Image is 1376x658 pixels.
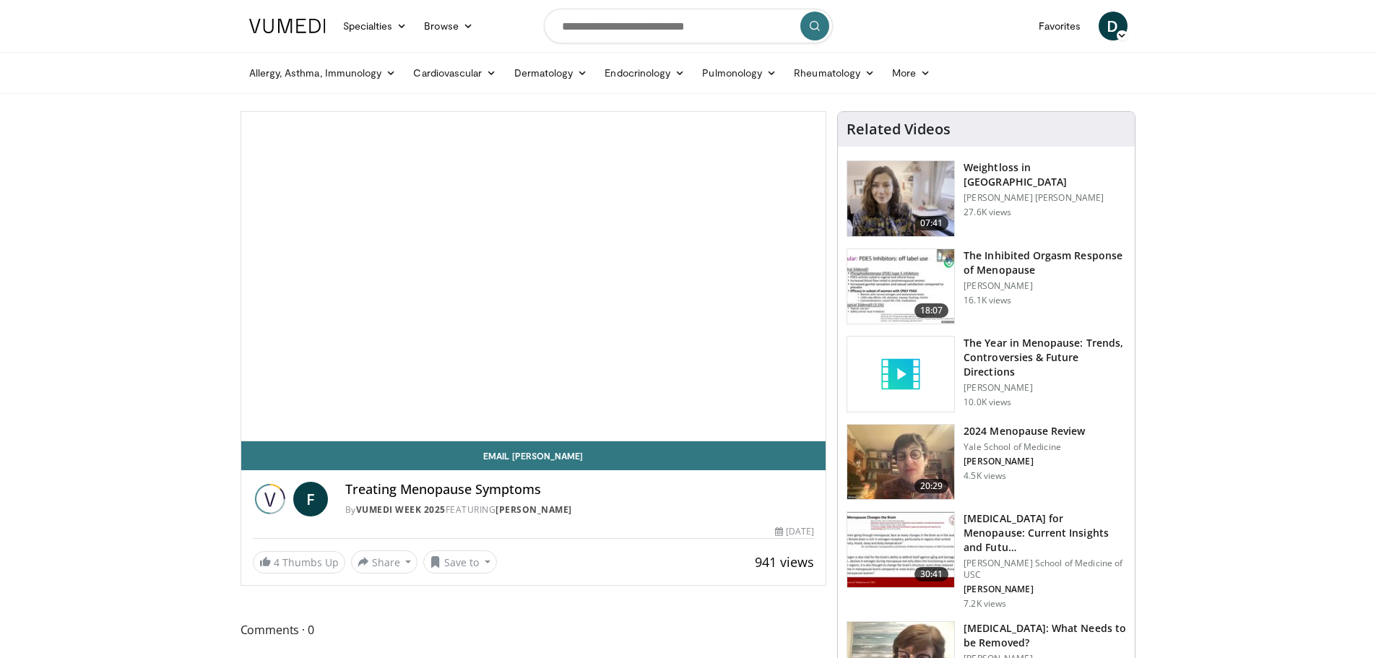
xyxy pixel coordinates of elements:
[964,382,1126,394] p: [PERSON_NAME]
[964,511,1126,555] h3: [MEDICAL_DATA] for Menopause: Current Insights and Futu…
[249,19,326,33] img: VuMedi Logo
[964,207,1011,218] p: 27.6K views
[345,482,815,498] h4: Treating Menopause Symptoms
[964,584,1126,595] p: [PERSON_NAME]
[964,598,1006,610] p: 7.2K views
[356,503,446,516] a: Vumedi Week 2025
[847,121,951,138] h4: Related Videos
[964,424,1085,438] h3: 2024 Menopause Review
[351,550,418,573] button: Share
[914,567,949,581] span: 30:41
[1099,12,1128,40] a: D
[293,482,328,516] a: F
[883,59,939,87] a: More
[847,337,954,412] img: video_placeholder_short.svg
[914,303,949,318] span: 18:07
[241,112,826,441] video-js: Video Player
[847,425,954,500] img: 692f135d-47bd-4f7e-b54d-786d036e68d3.150x105_q85_crop-smart_upscale.jpg
[964,295,1011,306] p: 16.1K views
[496,503,572,516] a: [PERSON_NAME]
[914,216,949,230] span: 07:41
[964,558,1126,581] p: [PERSON_NAME] School of Medicine of USC
[253,551,345,573] a: 4 Thumbs Up
[423,550,497,573] button: Save to
[274,555,280,569] span: 4
[964,248,1126,277] h3: The Inhibited Orgasm Response of Menopause
[847,248,1126,325] a: 18:07 The Inhibited Orgasm Response of Menopause [PERSON_NAME] 16.1K views
[847,160,1126,237] a: 07:41 Weightloss in [GEOGRAPHIC_DATA] [PERSON_NAME] [PERSON_NAME] 27.6K views
[847,161,954,236] img: 9983fed1-7565-45be-8934-aef1103ce6e2.150x105_q85_crop-smart_upscale.jpg
[596,59,693,87] a: Endocrinology
[544,9,833,43] input: Search topics, interventions
[755,553,814,571] span: 941 views
[241,441,826,470] a: Email [PERSON_NAME]
[847,512,954,587] img: 47271b8a-94f4-49c8-b914-2a3d3af03a9e.150x105_q85_crop-smart_upscale.jpg
[847,511,1126,610] a: 30:41 [MEDICAL_DATA] for Menopause: Current Insights and Futu… [PERSON_NAME] School of Medicine o...
[964,192,1126,204] p: [PERSON_NAME] [PERSON_NAME]
[241,59,405,87] a: Allergy, Asthma, Immunology
[404,59,505,87] a: Cardiovascular
[241,620,827,639] span: Comments 0
[914,479,949,493] span: 20:29
[847,249,954,324] img: 283c0f17-5e2d-42ba-a87c-168d447cdba4.150x105_q85_crop-smart_upscale.jpg
[847,336,1126,412] a: The Year in Menopause: Trends, Controversies & Future Directions [PERSON_NAME] 10.0K views
[1030,12,1090,40] a: Favorites
[964,470,1006,482] p: 4.5K views
[964,397,1011,408] p: 10.0K views
[785,59,883,87] a: Rheumatology
[964,621,1126,650] h3: [MEDICAL_DATA]: What Needs to be Removed?
[847,424,1126,501] a: 20:29 2024 Menopause Review Yale School of Medicine [PERSON_NAME] 4.5K views
[775,525,814,538] div: [DATE]
[964,441,1085,453] p: Yale School of Medicine
[334,12,416,40] a: Specialties
[964,456,1085,467] p: [PERSON_NAME]
[964,336,1126,379] h3: The Year in Menopause: Trends, Controversies & Future Directions
[693,59,785,87] a: Pulmonology
[506,59,597,87] a: Dermatology
[964,160,1126,189] h3: Weightloss in [GEOGRAPHIC_DATA]
[964,280,1126,292] p: [PERSON_NAME]
[253,482,287,516] img: Vumedi Week 2025
[345,503,815,516] div: By FEATURING
[415,12,482,40] a: Browse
